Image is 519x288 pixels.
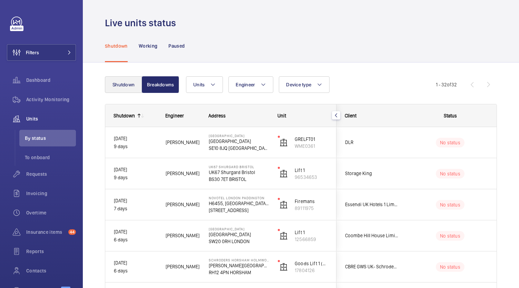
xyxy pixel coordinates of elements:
span: Client [345,113,356,118]
p: Firemans [295,198,328,205]
button: Shutdown [105,76,142,93]
p: [DATE] [114,166,157,174]
p: 17804126 [295,267,328,274]
p: 12566859 [295,236,328,243]
img: elevator.svg [280,138,288,147]
span: Units [193,82,205,87]
p: Goods Lift 1 (G-2) [295,260,328,267]
span: DLR [345,138,398,146]
span: CBRE GWS UK- Schroders (Horsham & [PERSON_NAME]) [345,263,398,271]
span: [PERSON_NAME] [166,138,200,146]
p: Working [139,42,157,49]
span: Overtime [26,209,76,216]
p: No status [440,201,460,208]
p: NOVOTEL LONDON PADDINGTON [209,196,269,200]
span: 1 - 32 32 [436,82,457,87]
span: Reports [26,248,76,255]
button: Filters [7,44,76,61]
button: Engineer [228,76,273,93]
div: Shutdown [114,113,135,118]
p: RH12 4PN HORSHAM [209,269,269,276]
p: 6 days [114,267,157,275]
span: Filters [26,49,39,56]
p: 96534653 [295,174,328,181]
p: BS30 7ET BRISTOL [209,176,269,183]
button: Device type [279,76,330,93]
p: [STREET_ADDRESS] [209,207,269,214]
p: [DATE] [114,135,157,143]
span: Device type [286,82,311,87]
button: Breakdowns [142,76,179,93]
span: Requests [26,171,76,177]
p: 9 days [114,143,157,151]
p: Lift 1 [295,229,328,236]
span: Dashboard [26,77,76,84]
p: [GEOGRAPHIC_DATA] [209,227,269,231]
span: Coombe Hill House Limited [345,232,398,240]
p: No status [440,263,460,270]
span: Storage King [345,170,398,177]
span: Status [444,113,457,118]
p: Lift 1 [295,167,328,174]
p: 89111975 [295,205,328,212]
span: of [447,82,451,87]
p: 7 days [114,205,157,213]
p: Schroders Horsham Holmwood ([GEOGRAPHIC_DATA]) [209,258,269,262]
p: [GEOGRAPHIC_DATA] [209,231,269,238]
span: 44 [68,229,76,235]
span: Activity Monitoring [26,96,76,103]
p: UK67 Shurgard Bristol [209,169,269,176]
p: [DATE] [114,197,157,205]
p: WME0361 [295,143,328,150]
p: H6455, [GEOGRAPHIC_DATA], [STREET_ADDRESS][PERSON_NAME] [209,200,269,207]
span: Insurance items [26,229,66,236]
p: [DATE] [114,259,157,267]
button: Units [186,76,223,93]
span: By status [25,135,76,142]
p: [GEOGRAPHIC_DATA] [209,134,269,138]
p: [GEOGRAPHIC_DATA] [209,138,269,145]
p: 6 days [114,236,157,244]
img: elevator.svg [280,232,288,240]
img: elevator.svg [280,201,288,209]
p: SW20 0RH LONDON [209,238,269,245]
p: No status [440,170,460,177]
p: UK67 Shurgard Bristol [209,165,269,169]
span: Units [26,115,76,122]
span: Essendi UK Hotels 1 Limited [345,201,398,209]
span: Address [208,113,226,118]
p: No status [440,139,460,146]
span: [PERSON_NAME] [166,232,200,240]
p: [PERSON_NAME][GEOGRAPHIC_DATA] [209,262,269,269]
div: Unit [277,113,328,118]
span: To onboard [25,154,76,161]
p: GRELFT01 [295,136,328,143]
p: No status [440,232,460,239]
span: Contacts [26,267,76,274]
p: SE10 8JQ [GEOGRAPHIC_DATA] [209,145,269,152]
img: elevator.svg [280,263,288,271]
p: 9 days [114,174,157,182]
p: Shutdown [105,42,128,49]
p: [DATE] [114,228,157,236]
span: Engineer [165,113,184,118]
p: Paused [168,42,185,49]
span: [PERSON_NAME] [166,170,200,177]
span: [PERSON_NAME] [166,201,200,209]
h1: Live units status [105,17,180,29]
span: Engineer [236,82,255,87]
img: elevator.svg [280,170,288,178]
span: [PERSON_NAME] [166,263,200,271]
span: Invoicing [26,190,76,197]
